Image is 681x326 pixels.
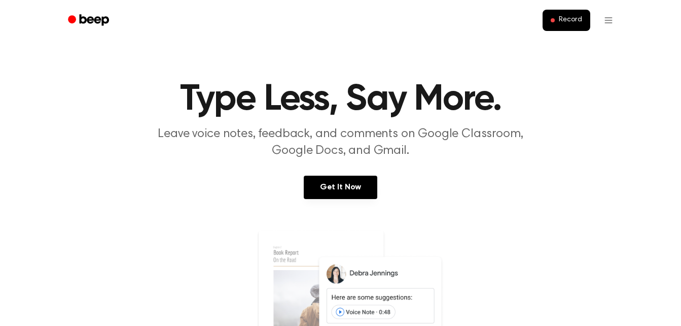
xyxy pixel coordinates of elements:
[543,10,590,31] button: Record
[81,81,600,118] h1: Type Less, Say More.
[146,126,535,159] p: Leave voice notes, feedback, and comments on Google Classroom, Google Docs, and Gmail.
[559,16,582,25] span: Record
[596,8,621,32] button: Open menu
[61,11,118,30] a: Beep
[304,176,377,199] a: Get It Now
